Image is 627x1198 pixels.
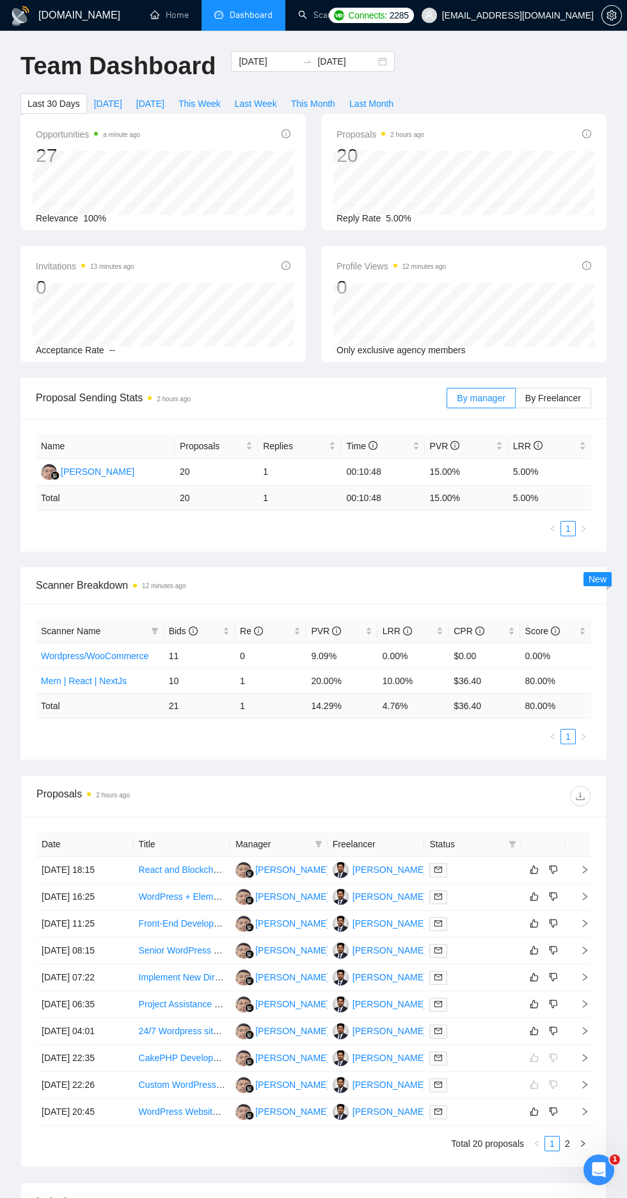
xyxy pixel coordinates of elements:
img: KT [333,916,349,932]
time: 2 hours ago [390,131,424,138]
a: KT[PERSON_NAME] [333,945,426,955]
td: 00:10:48 [341,486,424,511]
button: dislike [546,1104,561,1119]
span: 100% [83,213,106,223]
button: dislike [546,970,561,985]
span: dislike [549,865,558,875]
span: This Week [179,97,221,111]
div: 20 [337,143,424,168]
img: NS [235,1050,251,1066]
span: Manager [235,837,310,851]
button: dislike [546,916,561,931]
button: download [570,786,591,806]
button: like [527,1023,542,1039]
button: like [527,889,542,904]
span: filter [151,627,159,635]
span: Proposals [180,439,243,453]
button: Last Week [228,93,284,114]
div: [PERSON_NAME] [353,970,426,984]
span: right [570,892,589,901]
a: NS[PERSON_NAME] [235,918,329,928]
span: info-circle [332,627,341,635]
span: like [530,1026,539,1036]
span: filter [315,840,322,848]
span: mail [434,1027,442,1035]
span: mail [434,946,442,954]
td: 5.00 % [508,486,591,511]
img: NS [235,862,251,878]
img: NS [235,943,251,959]
a: NS[PERSON_NAME] [235,864,329,874]
span: Proposal Sending Stats [36,390,447,406]
li: Previous Page [545,521,560,536]
td: Front-End Developer (React.js, Next.js, TypeScript, Animations, Three.js) – Full-Time Remote [134,911,231,938]
td: React and Blockchain developers for a Gabling web platform [134,857,231,884]
div: [PERSON_NAME] [353,1024,426,1038]
img: KT [333,1077,349,1093]
span: to [302,56,312,67]
td: [DATE] 16:25 [36,884,134,911]
span: LRR [383,626,412,636]
img: logo [10,6,31,26]
div: [PERSON_NAME] [353,890,426,904]
a: KT[PERSON_NAME] [333,1106,426,1116]
div: [PERSON_NAME] [255,1078,329,1092]
th: Replies [258,434,341,459]
th: Name [36,434,175,459]
span: Scanner Name [41,626,100,636]
span: Re [240,626,263,636]
img: NS [235,970,251,986]
td: 5.00% [508,459,591,486]
img: KT [333,970,349,986]
span: setting [602,10,621,20]
div: [PERSON_NAME] [353,863,426,877]
a: homeHome [150,10,189,20]
span: dislike [549,891,558,902]
input: End date [317,54,376,68]
li: 2 [560,1136,575,1151]
a: NS[PERSON_NAME] [235,1106,329,1116]
th: Title [134,832,231,857]
div: 27 [36,143,140,168]
div: [PERSON_NAME] [255,890,329,904]
span: CPR [454,626,484,636]
button: dislike [546,996,561,1012]
button: setting [601,5,622,26]
a: WordPress Website Development [139,1106,273,1117]
img: gigradar-bm.png [245,923,254,932]
span: By manager [457,393,505,403]
a: KT[PERSON_NAME] [333,1052,426,1062]
span: like [530,918,539,929]
td: 9.09% [306,643,377,668]
span: [DATE] [136,97,164,111]
img: gigradar-bm.png [245,869,254,878]
td: 1 [235,693,306,718]
span: dislike [549,999,558,1009]
span: info-circle [254,627,263,635]
a: Front-End Developer (React.js, Next.js, TypeScript, Animations, Three.js) – Full-Time Remote [139,918,509,929]
div: 0 [36,275,134,299]
span: Only exclusive agency members [337,345,466,355]
button: like [527,996,542,1012]
img: gigradar-bm.png [245,1030,254,1039]
span: Replies [263,439,326,453]
h1: Team Dashboard [20,51,216,81]
a: NS[PERSON_NAME] [235,891,329,901]
button: dislike [546,862,561,877]
img: KT [333,862,349,878]
div: [PERSON_NAME] [255,1051,329,1065]
span: Dashboard [230,10,273,20]
td: 0.00% [520,643,591,668]
td: 14.29 % [306,693,377,718]
span: info-circle [282,261,290,270]
span: download [571,791,590,801]
img: NS [235,996,251,1012]
span: left [533,1140,541,1147]
span: mail [434,920,442,927]
span: filter [506,835,519,854]
a: KT[PERSON_NAME] [333,1079,426,1089]
td: Total [36,693,164,718]
span: info-circle [551,627,560,635]
span: PVR [430,441,460,451]
td: [DATE] 06:35 [36,991,134,1018]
